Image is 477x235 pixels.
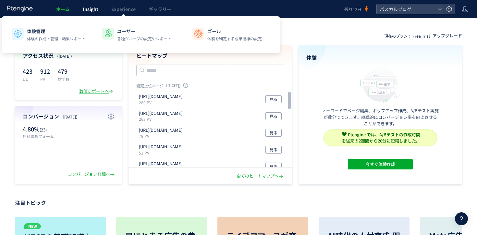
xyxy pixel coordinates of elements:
[58,66,69,76] p: 479
[15,197,462,208] p: 注目トピック
[139,116,185,122] p: 263 PV
[139,93,182,100] p: https://pascaljp.com/blog
[342,131,420,144] span: Ptengine では、A/Bテストの作成時間 を従来の2週間から20分に短縮しました。
[384,33,430,39] p: 現在のプラン： Free Trial
[270,129,277,137] span: 見る
[136,52,284,59] h4: ヒートマップ
[270,95,277,103] span: 見る
[265,95,282,103] button: 見る
[344,6,361,12] span: 残り12日
[139,144,182,150] p: https://pascaljp.com/lesson.html
[139,127,182,133] p: https://pascaljp.com/plan.html
[378,4,435,14] span: パスカルブログ
[23,113,114,120] h4: コンバージョン
[270,112,277,120] span: 見る
[23,52,114,59] h4: アクセス状況
[24,223,41,229] p: NEW
[322,107,439,127] p: ノーコードでページ編集、ポップアップ作成、A/Bテスト実施が数分でできます。継続的にコンバージョン率を向上させることができます。
[348,159,413,169] button: 今すぐ体験作成
[55,53,74,59] span: （[DATE]）
[357,65,404,103] img: home_experience_onbo_jp-C5-EgdA0.svg
[58,76,69,82] p: 訪問数
[270,146,277,154] span: 見る
[366,159,395,169] span: 今すぐ体験作成
[23,66,32,76] p: 423
[117,36,171,42] p: 各種グループの設定やレポート
[237,173,284,179] div: 全てのヒートマップへ
[139,110,182,117] p: https://pascaljp.com
[136,83,284,91] p: 閲覧上位ページ（[DATE]）
[207,28,262,34] p: ゴール
[139,100,185,105] p: 280 PV
[23,125,65,133] p: 4.80%
[342,132,347,136] img: svg+xml,%3c
[79,88,114,94] div: 数値レポートへ
[433,33,462,39] div: アップグレード
[27,36,85,42] p: 体験の作成・管理・結果レポート
[23,76,32,82] p: UU
[265,163,282,170] button: 見る
[23,133,65,139] p: 無料体験フォーム
[265,112,282,120] button: 見る
[83,6,98,12] span: Insight
[265,146,282,154] button: 見る
[207,36,262,42] p: 体験を判定する成果指標の設定
[265,129,282,137] button: 見る
[111,6,136,12] span: Experience
[68,171,116,177] div: コンバージョン詳細へ
[139,133,185,139] p: 78 PV
[270,163,277,170] span: 見る
[40,66,50,76] p: 912
[139,150,185,155] p: 52 PV
[56,6,70,12] span: ホーム
[149,6,171,12] span: ギャラリー
[40,127,47,133] span: (23)
[139,161,182,167] p: https://pascaljp.com/feature/analytics.html
[27,28,85,34] p: 体験管理
[306,54,454,61] h4: 体験
[40,76,50,82] p: PV
[139,167,185,172] p: 44 PV
[117,28,171,34] p: ユーザー
[60,114,80,119] span: （[DATE]）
